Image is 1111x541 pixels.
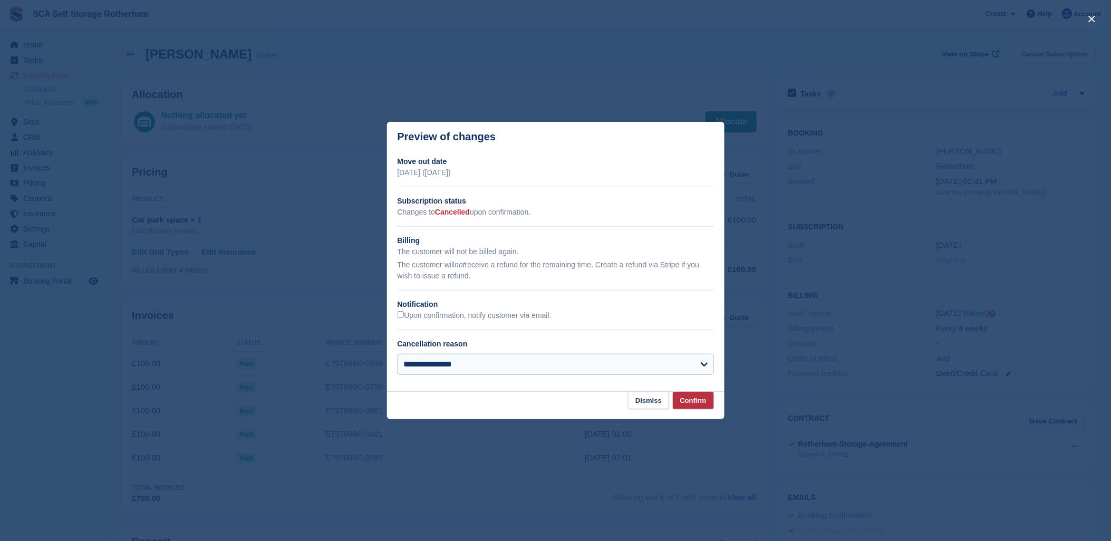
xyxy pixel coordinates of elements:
[398,131,496,143] p: Preview of changes
[398,311,404,318] input: Upon confirmation, notify customer via email.
[398,156,714,167] h2: Move out date
[628,392,669,409] button: Dismiss
[398,207,714,218] p: Changes to upon confirmation.
[398,299,714,310] h2: Notification
[398,196,714,207] h2: Subscription status
[398,311,552,321] label: Upon confirmation, notify customer via email.
[673,392,714,409] button: Confirm
[398,246,714,257] p: The customer will not be billed again.
[398,340,468,348] label: Cancellation reason
[398,259,714,282] p: The customer will receive a refund for the remaining time. Create a refund via Stripe if you wish...
[435,208,470,216] span: Cancelled
[398,235,714,246] h2: Billing
[1084,11,1100,27] button: close
[398,167,714,178] p: [DATE] ([DATE])
[455,260,465,269] em: not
